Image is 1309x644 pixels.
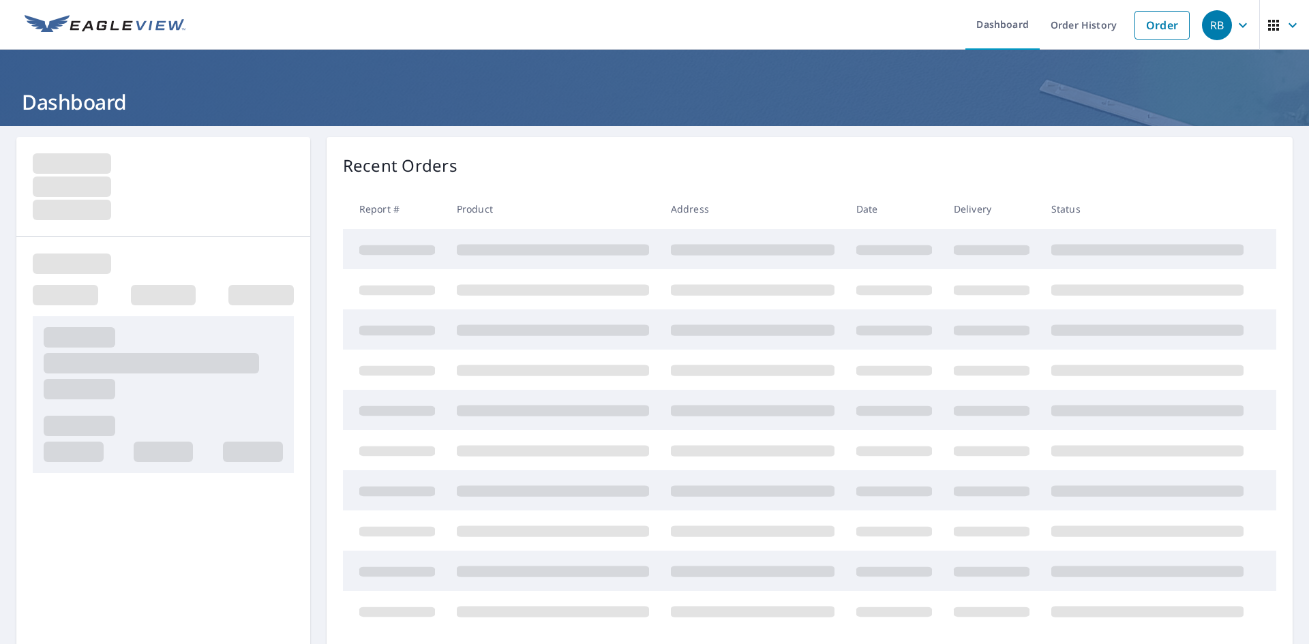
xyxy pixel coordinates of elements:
img: EV Logo [25,15,185,35]
th: Date [845,189,943,229]
p: Recent Orders [343,153,457,178]
th: Report # [343,189,446,229]
h1: Dashboard [16,88,1293,116]
th: Product [446,189,660,229]
div: RB [1202,10,1232,40]
th: Address [660,189,845,229]
th: Delivery [943,189,1040,229]
th: Status [1040,189,1254,229]
a: Order [1134,11,1190,40]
